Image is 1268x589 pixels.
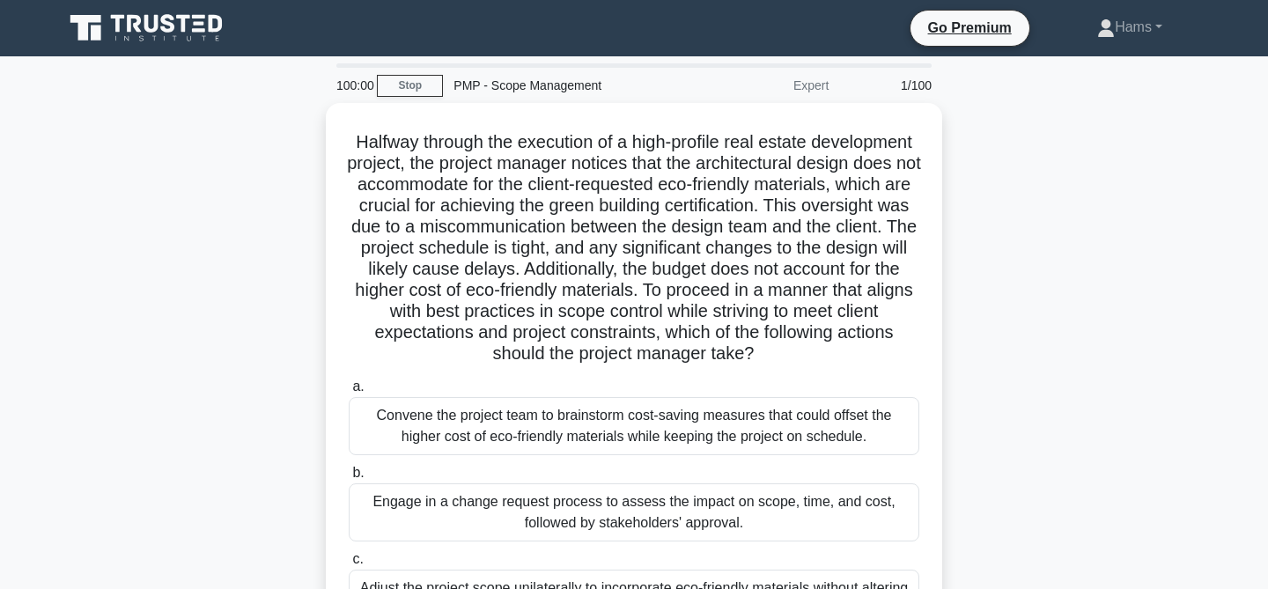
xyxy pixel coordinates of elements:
[1055,10,1205,45] a: Hams
[839,68,942,103] div: 1/100
[352,551,363,566] span: c.
[347,131,921,365] h5: Halfway through the execution of a high-profile real estate development project, the project mana...
[326,68,377,103] div: 100:00
[685,68,839,103] div: Expert
[349,397,919,455] div: Convene the project team to brainstorm cost-saving measures that could offset the higher cost of ...
[443,68,685,103] div: PMP - Scope Management
[349,483,919,541] div: Engage in a change request process to assess the impact on scope, time, and cost, followed by sta...
[352,379,364,394] span: a.
[352,465,364,480] span: b.
[377,75,443,97] a: Stop
[918,17,1022,39] a: Go Premium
